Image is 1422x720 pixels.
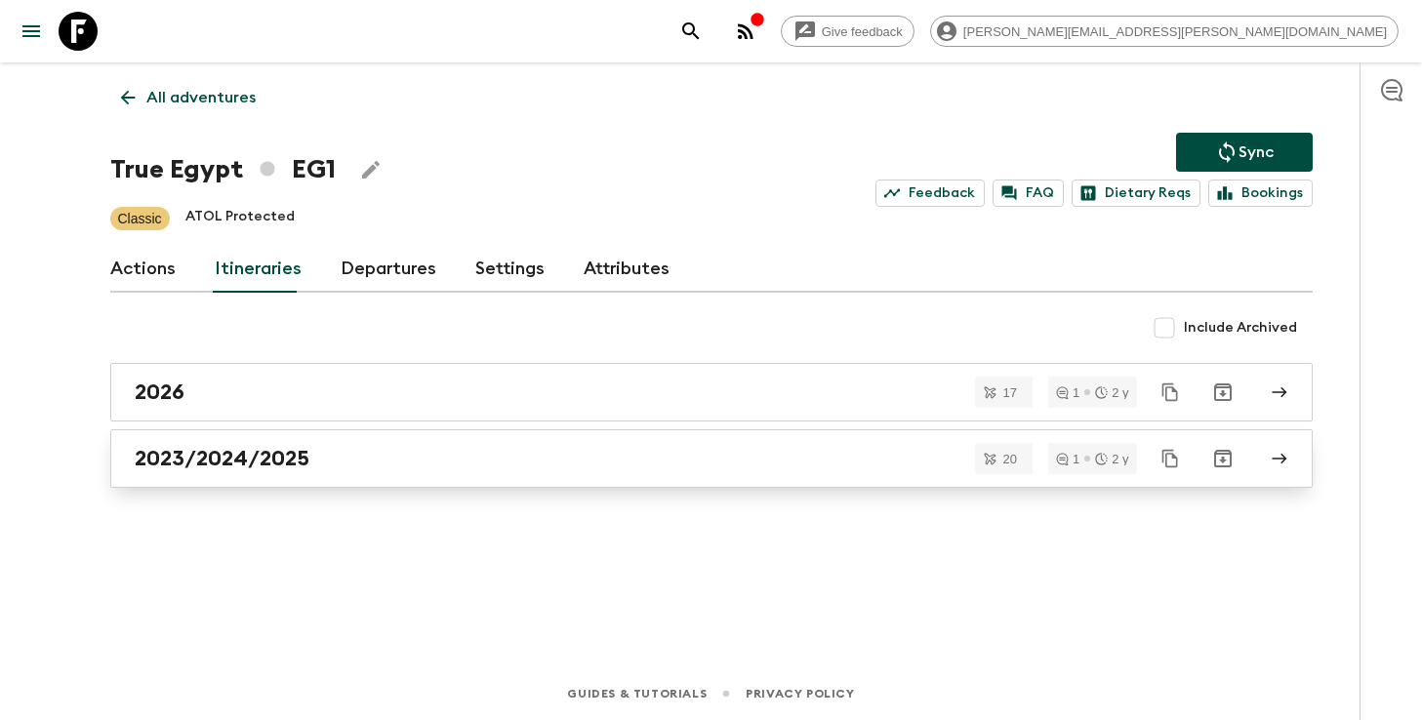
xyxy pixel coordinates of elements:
a: Attributes [584,246,670,293]
p: ATOL Protected [185,207,295,230]
div: 1 [1056,386,1079,399]
a: All adventures [110,78,266,117]
button: menu [12,12,51,51]
span: Give feedback [811,24,914,39]
a: Settings [475,246,545,293]
a: Bookings [1208,180,1313,207]
button: Archive [1203,439,1242,478]
p: Classic [118,209,162,228]
a: Give feedback [781,16,914,47]
div: 1 [1056,453,1079,465]
a: Privacy Policy [746,683,854,704]
a: 2026 [110,363,1313,421]
h2: 2026 [135,380,184,405]
button: Duplicate [1153,375,1188,410]
button: Edit Adventure Title [351,150,390,189]
a: Actions [110,246,176,293]
p: All adventures [146,86,256,109]
button: Duplicate [1153,441,1188,476]
button: Sync adventure departures to the booking engine [1176,133,1313,172]
a: Guides & Tutorials [567,683,707,704]
a: Dietary Reqs [1072,180,1200,207]
a: Departures [341,246,436,293]
div: [PERSON_NAME][EMAIL_ADDRESS][PERSON_NAME][DOMAIN_NAME] [930,16,1399,47]
h2: 2023/2024/2025 [135,446,309,471]
span: Include Archived [1184,318,1297,338]
button: Archive [1203,373,1242,412]
p: Sync [1239,140,1274,164]
a: FAQ [993,180,1064,207]
a: Itineraries [215,246,302,293]
a: Feedback [875,180,985,207]
span: 20 [991,453,1028,465]
button: search adventures [671,12,711,51]
h1: True Egypt EG1 [110,150,336,189]
span: 17 [991,386,1028,399]
div: 2 y [1095,453,1128,465]
a: 2023/2024/2025 [110,429,1313,488]
span: [PERSON_NAME][EMAIL_ADDRESS][PERSON_NAME][DOMAIN_NAME] [953,24,1398,39]
div: 2 y [1095,386,1128,399]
